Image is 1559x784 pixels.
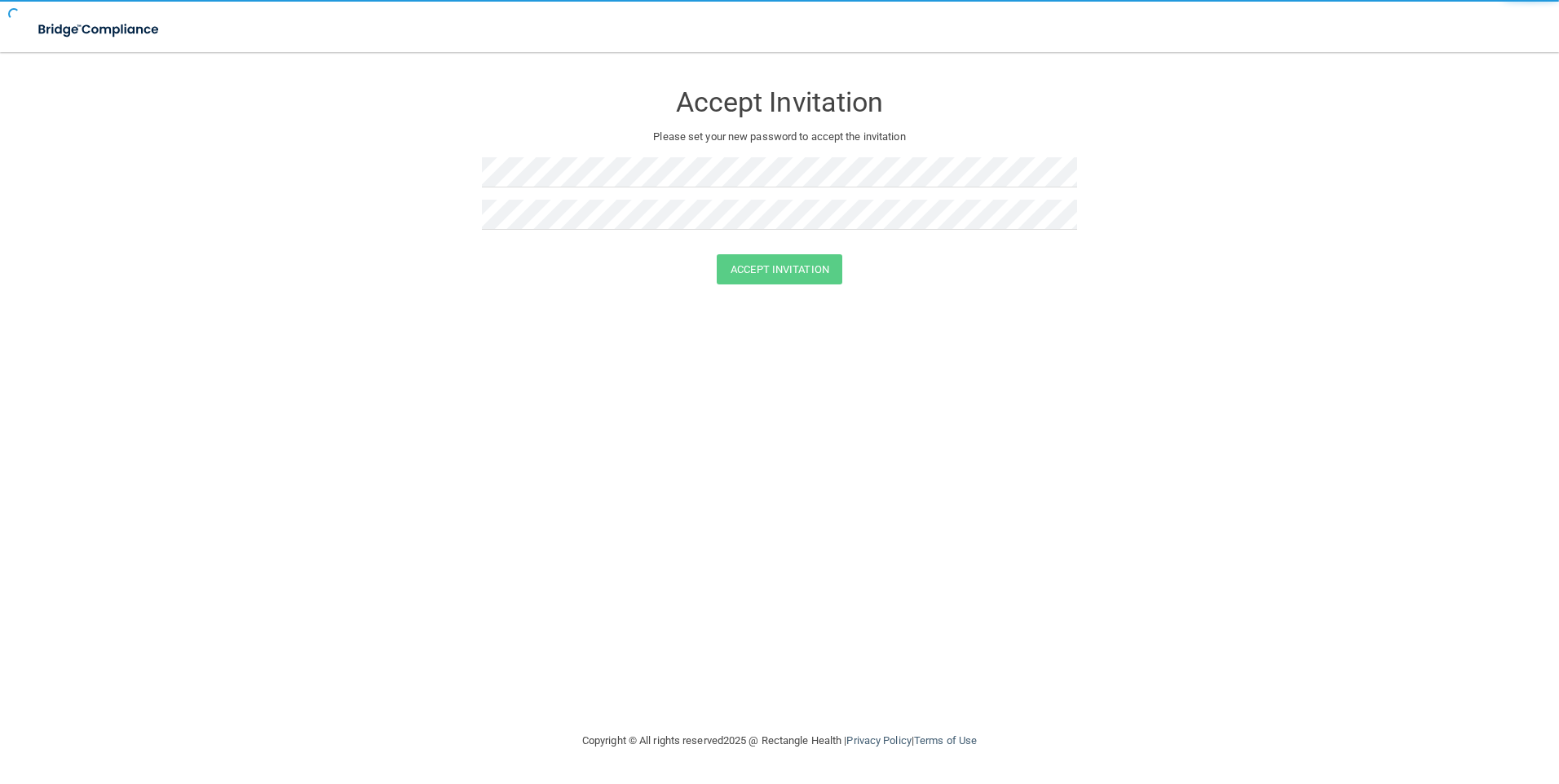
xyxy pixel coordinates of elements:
h3: Accept Invitation [482,87,1077,117]
div: Copyright © All rights reserved 2025 @ Rectangle Health | | [482,715,1077,767]
img: bridge_compliance_login_screen.278c3ca4.svg [24,13,174,46]
a: Privacy Policy [846,734,911,747]
a: Terms of Use [914,734,977,747]
button: Accept Invitation [717,254,842,284]
p: Please set your new password to accept the invitation [494,127,1065,147]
